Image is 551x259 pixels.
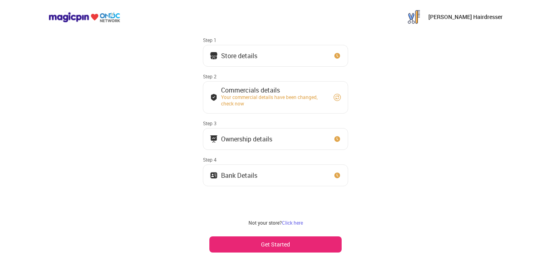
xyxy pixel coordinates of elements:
[203,164,348,186] button: Bank Details
[333,135,341,143] img: clock_icon_new.67dbf243.svg
[203,73,348,80] div: Step 2
[221,88,326,92] div: Commercials details
[209,236,342,253] button: Get Started
[333,93,341,101] img: refresh_circle.10b5a287.svg
[221,94,326,107] div: Your commercial details have been changed, check now
[48,12,120,23] img: ondc-logo-new-small.8a59708e.svg
[248,219,282,226] span: Not your store?
[333,52,341,60] img: clock_icon_new.67dbf243.svg
[203,156,348,163] div: Step 4
[203,128,348,150] button: Ownership details
[203,81,348,114] button: Commercials detailsYour commercial details have been changed, check now
[282,219,303,226] a: Click here
[333,171,341,179] img: clock_icon_new.67dbf243.svg
[203,45,348,67] button: Store details
[210,52,218,60] img: storeIcon.9b1f7264.svg
[406,9,422,25] img: AeVo1_8rFswm1jCvrNF3t4hp6yhCnOCFhxw4XZN-NbeLdRsL0VA5rnYylAVxknw8jkDdUb3PsUmHyPJpe1vNHMWObwav
[203,37,348,43] div: Step 1
[221,137,272,141] div: Ownership details
[221,54,257,58] div: Store details
[428,13,503,21] p: [PERSON_NAME] Hairdresser
[221,173,257,177] div: Bank Details
[210,135,218,143] img: commercials_icon.983f7837.svg
[203,120,348,126] div: Step 3
[210,171,218,179] img: ownership_icon.37569ceb.svg
[210,93,218,101] img: bank_details_tick.fdc3558c.svg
